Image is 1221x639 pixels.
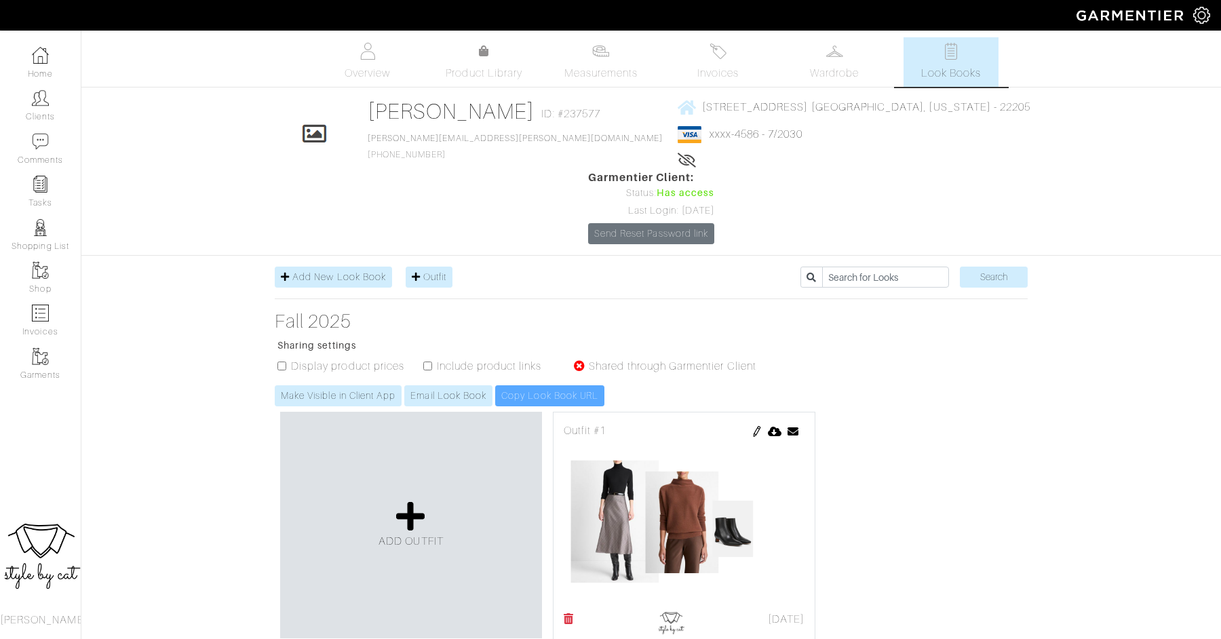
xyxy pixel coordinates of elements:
[588,223,714,244] a: Send Reset Password link
[32,47,49,64] img: dashboard-icon-dbcd8f5a0b271acd01030246c82b418ddd0df26cd7fceb0bd07c9910d44c42f6.png
[943,43,960,60] img: todo-9ac3debb85659649dc8f770b8b6100bb5dab4b48dedcbae339e5042a72dfd3cc.svg
[32,90,49,106] img: clients-icon-6bae9207a08558b7cb47a8932f037763ab4055f8c8b6bfacd5dc20c3e0201464.png
[564,439,805,608] img: 1759946450.png
[787,37,882,87] a: Wardrobe
[589,358,756,374] label: Shared through Garmentier Client
[320,37,415,87] a: Overview
[826,43,843,60] img: wardrobe-487a4870c1b7c33e795ec22d11cfc2ed9d08956e64fb3008fe2437562e282088.svg
[588,186,714,201] div: Status:
[379,500,444,549] a: ADD OUTFIT
[379,535,444,547] span: ADD OUTFIT
[404,385,492,406] a: Email Look Book
[588,170,714,186] span: Garmentier Client:
[752,426,762,437] img: pen-cf24a1663064a2ec1b9c1bd2387e9de7a2fa800b781884d57f21acf72779bad2.png
[588,204,714,218] div: Last Login: [DATE]
[554,37,649,87] a: Measurements
[32,133,49,150] img: comment-icon-a0a6a9ef722e966f86d9cbdc48e553b5cf19dbc54f86b18d962a5391bc8f6eb6.png
[702,101,1031,113] span: [STREET_ADDRESS] [GEOGRAPHIC_DATA], [US_STATE] - 22205
[592,43,609,60] img: measurements-466bbee1fd09ba9460f595b01e5d73f9e2bff037440d3c8f018324cb6cdf7a4a.svg
[275,385,402,406] a: Make Visible in Client App
[564,423,805,439] div: Outfit #1
[960,267,1028,288] input: Search
[359,43,376,60] img: basicinfo-40fd8af6dae0f16599ec9e87c0ef1c0a1fdea2edbe929e3d69a839185d80c458.svg
[277,338,770,353] p: Sharing settings
[275,267,392,288] a: Add New Look Book
[810,65,859,81] span: Wardrobe
[710,43,726,60] img: orders-27d20c2124de7fd6de4e0e44c1d41de31381a507db9b33961299e4e07d508b8c.svg
[437,43,532,81] a: Product Library
[291,358,404,374] label: Display product prices
[541,106,600,122] span: ID: #237577
[32,176,49,193] img: reminder-icon-8004d30b9f0a5d33ae49ab947aed9ed385cf756f9e5892f1edd6e32f2345188e.png
[446,65,522,81] span: Product Library
[368,99,535,123] a: [PERSON_NAME]
[368,134,663,159] span: [PHONE_NUMBER]
[437,358,541,374] label: Include product links
[678,126,701,143] img: visa-934b35602734be37eb7d5d7e5dbcd2044c359bf20a24dc3361ca3fa54326a8a7.png
[423,271,446,282] span: Outfit
[921,65,982,81] span: Look Books
[32,262,49,279] img: garments-icon-b7da505a4dc4fd61783c78ac3ca0ef83fa9d6f193b1c9dc38574b1d14d53ca28.png
[657,611,684,638] img: LOGO.jpg
[32,219,49,236] img: stylists-icon-eb353228a002819b7ec25b43dbf5f0378dd9e0616d9560372ff212230b889e62.png
[710,128,802,140] a: xxxx-4586 - 7/2030
[657,186,715,201] span: Has access
[1070,3,1193,27] img: garmentier-logo-header-white-b43fb05a5012e4ada735d5af1a66efaba907eab6374d6393d1fbf88cb4ef424d.png
[564,65,638,81] span: Measurements
[406,267,452,288] a: Outfit
[904,37,999,87] a: Look Books
[822,267,949,288] input: Search for Looks
[32,348,49,365] img: garments-icon-b7da505a4dc4fd61783c78ac3ca0ef83fa9d6f193b1c9dc38574b1d14d53ca28.png
[697,65,739,81] span: Invoices
[345,65,390,81] span: Overview
[1193,7,1210,24] img: gear-icon-white-bd11855cb880d31180b6d7d6211b90ccbf57a29d726f0c71d8c61bd08dd39cc2.png
[368,134,663,143] a: [PERSON_NAME][EMAIL_ADDRESS][PERSON_NAME][DOMAIN_NAME]
[768,611,805,627] span: [DATE]
[292,271,386,282] span: Add New Look Book
[670,37,765,87] a: Invoices
[275,310,770,333] a: Fall 2025
[32,305,49,322] img: orders-icon-0abe47150d42831381b5fb84f609e132dff9fe21cb692f30cb5eec754e2cba89.png
[678,98,1031,115] a: [STREET_ADDRESS] [GEOGRAPHIC_DATA], [US_STATE] - 22205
